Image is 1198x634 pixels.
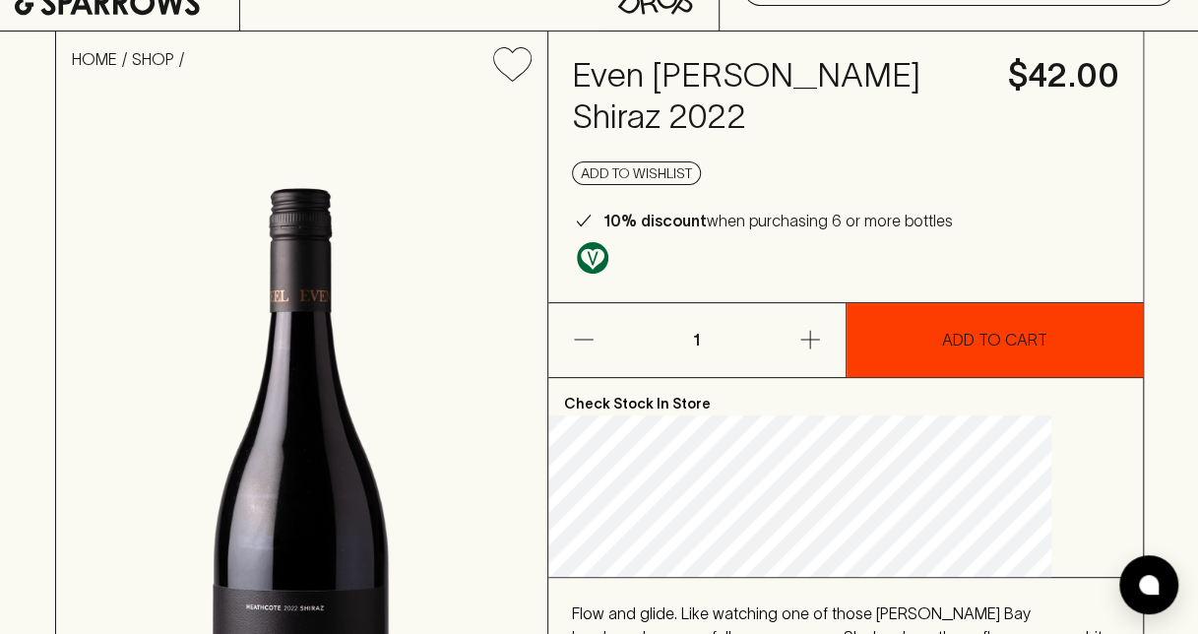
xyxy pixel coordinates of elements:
[572,55,984,138] h4: Even [PERSON_NAME] Shiraz 2022
[548,378,1143,415] p: Check Stock In Store
[603,209,953,232] p: when purchasing 6 or more bottles
[1139,575,1159,595] img: bubble-icon
[577,242,608,274] img: Vegan
[942,328,1047,351] p: ADD TO CART
[132,50,174,68] a: SHOP
[603,212,707,229] b: 10% discount
[485,39,539,90] button: Add to wishlist
[847,303,1143,377] button: ADD TO CART
[1008,55,1119,96] h4: $42.00
[72,50,117,68] a: HOME
[673,303,721,377] p: 1
[572,237,613,279] a: Made without the use of any animal products.
[572,161,701,185] button: Add to wishlist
